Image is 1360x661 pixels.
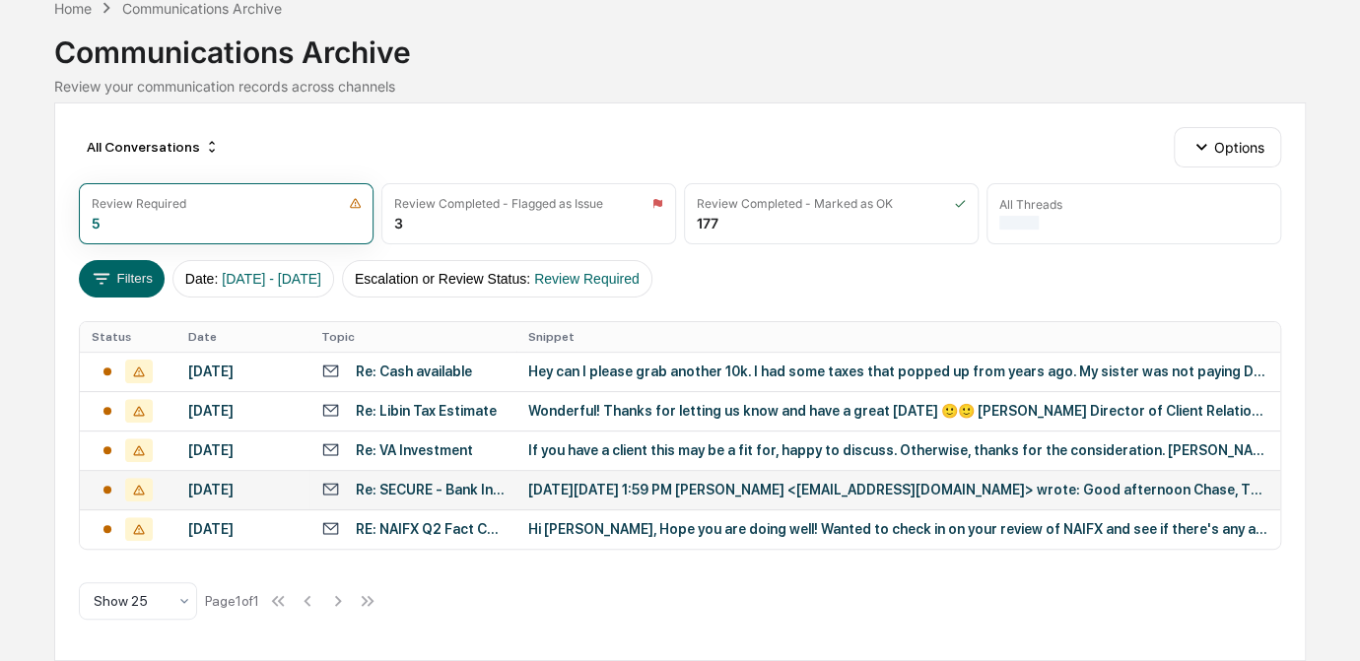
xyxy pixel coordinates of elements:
[79,131,228,163] div: All Conversations
[697,196,893,211] div: Review Completed - Marked as OK
[534,271,640,287] span: Review Required
[1174,127,1281,166] button: Options
[222,271,321,287] span: [DATE] - [DATE]
[92,196,186,211] div: Review Required
[54,78,1306,95] div: Review your communication records across channels
[356,521,505,537] div: RE: NAIFX Q2 Fact Card
[205,593,259,609] div: Page 1 of 1
[528,482,1268,497] div: [DATE][DATE] 1:59 PM [PERSON_NAME] <[EMAIL_ADDRESS][DOMAIN_NAME]> wrote: Good afternoon Chase, Th...
[394,215,403,231] div: 3
[356,364,472,379] div: Re: Cash available
[188,482,298,497] div: [DATE]
[92,215,101,231] div: 5
[342,260,652,297] button: Escalation or Review Status:Review Required
[309,322,516,352] th: Topic
[999,197,1062,212] div: All Threads
[954,197,966,210] img: icon
[528,364,1268,379] div: Hey can I please grab another 10k. I had some taxes that popped up from years ago. My sister was ...
[651,197,663,210] img: icon
[394,196,603,211] div: Review Completed - Flagged as Issue
[528,403,1268,419] div: Wonderful! Thanks for letting us know and have a great [DATE] 🙂🙂 [PERSON_NAME] Director of Client...
[172,260,334,297] button: Date:[DATE] - [DATE]
[528,442,1268,458] div: If you have a client this may be a fit for, happy to discuss. Otherwise, thanks for the considera...
[80,322,175,352] th: Status
[356,482,505,497] div: Re: SECURE - Bank Information
[188,364,298,379] div: [DATE]
[528,521,1268,537] div: Hi [PERSON_NAME], Hope you are doing well! Wanted to check in on your review of NAIFX and see if ...
[356,442,473,458] div: Re: VA Investment
[188,403,298,419] div: [DATE]
[697,215,718,231] div: 177
[54,19,1306,70] div: Communications Archive
[188,521,298,537] div: [DATE]
[349,197,362,210] img: icon
[79,260,165,297] button: Filters
[516,322,1280,352] th: Snippet
[188,442,298,458] div: [DATE]
[356,403,497,419] div: Re: Libin Tax Estimate
[176,322,309,352] th: Date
